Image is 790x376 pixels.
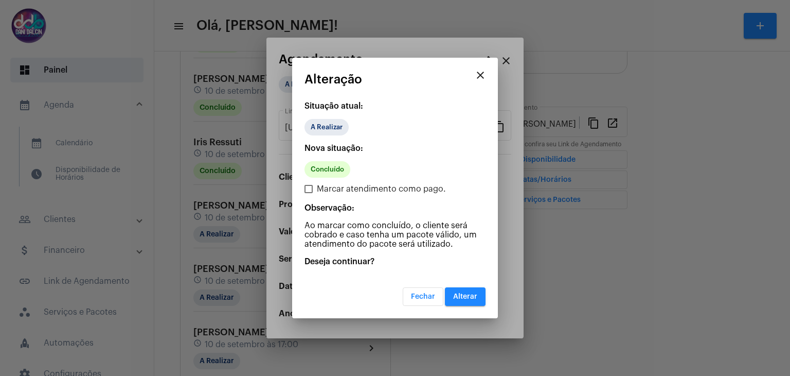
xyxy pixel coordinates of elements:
[304,73,362,86] span: Alteração
[304,257,486,266] p: Deseja continuar?
[304,119,349,135] mat-chip: A Realizar
[304,203,486,213] p: Observação:
[403,287,443,306] button: Fechar
[304,221,486,249] p: Ao marcar como concluído, o cliente será cobrado e caso tenha um pacote válido, um atendimento do...
[304,144,486,153] p: Nova situação:
[411,293,435,300] span: Fechar
[474,69,487,81] mat-icon: close
[445,287,486,306] button: Alterar
[453,293,477,300] span: Alterar
[317,183,446,195] span: Marcar atendimento como pago.
[304,101,486,111] p: Situação atual:
[304,161,350,178] mat-chip: Concluído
